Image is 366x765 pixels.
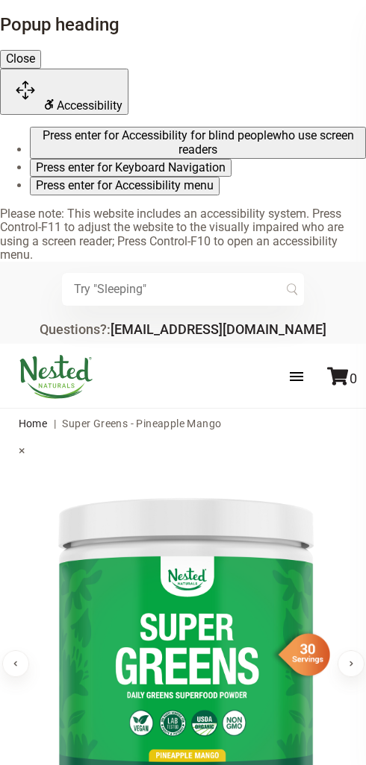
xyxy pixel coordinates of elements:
span: Accessibility [57,98,122,113]
img: Nested Naturals [19,355,93,399]
img: sg-servings-30.png [270,629,330,681]
span: Super Greens - Pineapple Mango [62,418,221,429]
input: Try "Sleeping" [62,273,304,306]
span: 0 [350,371,357,386]
button: Press enter for Accessibility menu [30,177,220,195]
button: Next [338,650,365,677]
button: Press enter for Keyboard Navigation [30,159,232,177]
span: who use screen readers [179,128,354,156]
span: × [19,444,25,458]
a: 0 [327,371,357,386]
a: Home [19,418,48,429]
button: Press enter for Accessibility for blind peoplewho use screen readers [30,127,366,159]
span: | [50,418,60,429]
button: Previous [2,650,29,677]
nav: breadcrumbs [19,409,348,438]
a: [EMAIL_ADDRESS][DOMAIN_NAME] [111,321,326,337]
div: Questions?: [40,323,326,336]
